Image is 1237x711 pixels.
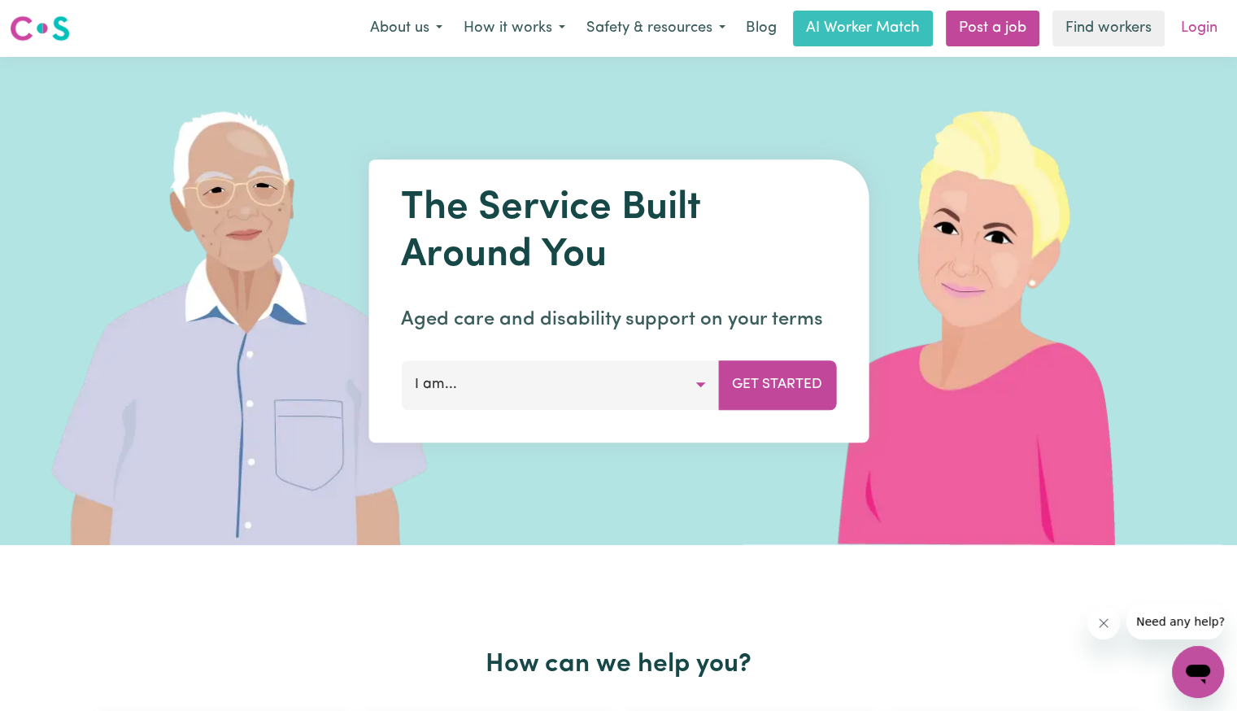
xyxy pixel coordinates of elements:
a: Login [1171,11,1227,46]
button: Safety & resources [576,11,736,46]
button: I am... [401,360,719,409]
iframe: Message from company [1126,604,1224,639]
a: Blog [736,11,786,46]
h2: How can we help you? [92,649,1146,680]
a: AI Worker Match [793,11,933,46]
a: Find workers [1052,11,1165,46]
button: How it works [453,11,576,46]
iframe: Close message [1087,607,1120,639]
a: Careseekers logo [10,10,70,47]
span: Need any help? [10,11,98,24]
button: Get Started [718,360,836,409]
a: Post a job [946,11,1039,46]
p: Aged care and disability support on your terms [401,305,836,334]
button: About us [359,11,453,46]
h1: The Service Built Around You [401,185,836,279]
iframe: Button to launch messaging window [1172,646,1224,698]
img: Careseekers logo [10,14,70,43]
